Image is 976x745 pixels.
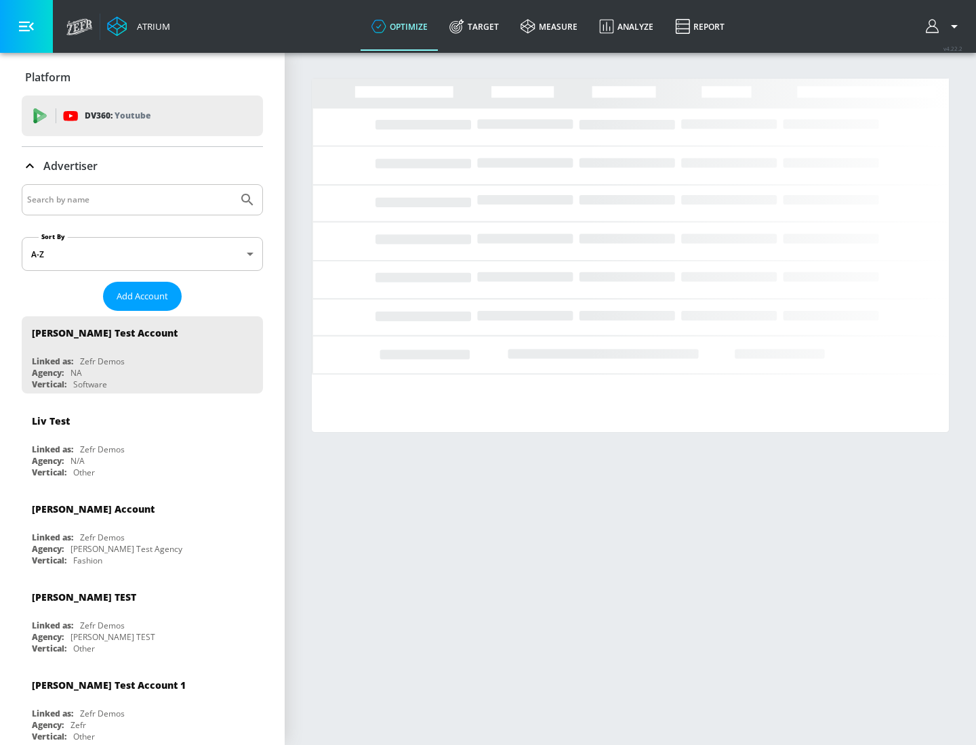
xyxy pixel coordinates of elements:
div: [PERSON_NAME] TESTLinked as:Zefr DemosAgency:[PERSON_NAME] TESTVertical:Other [22,580,263,658]
div: Fashion [73,555,102,566]
div: [PERSON_NAME] AccountLinked as:Zefr DemosAgency:[PERSON_NAME] Test AgencyVertical:Fashion [22,492,263,570]
div: [PERSON_NAME] Account [32,503,155,515]
div: Vertical: [32,643,66,654]
div: N/A [70,455,85,467]
div: Vertical: [32,555,66,566]
p: DV360: [85,108,150,123]
div: Liv Test [32,414,70,427]
div: [PERSON_NAME] Test Account 1 [32,679,186,691]
div: Agency: [32,631,64,643]
div: Linked as: [32,620,73,631]
div: Zefr Demos [80,444,125,455]
div: Linked as: [32,532,73,543]
div: Vertical: [32,731,66,742]
div: [PERSON_NAME] Test AccountLinked as:Zefr DemosAgency:NAVertical:Software [22,316,263,393]
div: Linked as: [32,444,73,455]
div: A-Z [22,237,263,271]
div: [PERSON_NAME] Test Agency [70,543,182,555]
a: measure [510,2,588,51]
a: optimize [361,2,439,51]
label: Sort By [39,232,68,241]
div: Zefr [70,719,86,731]
div: Other [73,643,95,654]
div: Agency: [32,367,64,379]
div: Zefr Demos [80,356,125,367]
div: Advertiser [22,147,263,185]
div: Software [73,379,107,390]
a: Atrium [107,16,170,37]
div: Other [73,731,95,742]
span: v 4.22.2 [943,45,962,52]
div: Agency: [32,543,64,555]
div: [PERSON_NAME] TEST [70,631,155,643]
div: Zefr Demos [80,620,125,631]
input: Search by name [27,191,232,209]
div: Vertical: [32,379,66,390]
p: Advertiser [43,158,98,173]
p: Platform [25,70,70,85]
div: Agency: [32,719,64,731]
div: Linked as: [32,356,73,367]
span: Add Account [117,289,168,304]
div: Vertical: [32,467,66,478]
div: Platform [22,58,263,96]
div: Zefr Demos [80,532,125,543]
div: DV360: Youtube [22,95,263,136]
div: Liv TestLinked as:Zefr DemosAgency:N/AVertical:Other [22,404,263,482]
div: NA [70,367,82,379]
p: Youtube [115,108,150,123]
button: Add Account [103,282,182,311]
div: [PERSON_NAME] Test Account [32,326,178,339]
div: Linked as: [32,708,73,719]
div: [PERSON_NAME] TEST [32,591,136,603]
div: Zefr Demos [80,708,125,719]
a: Report [664,2,735,51]
div: Other [73,467,95,478]
div: Agency: [32,455,64,467]
div: Atrium [131,20,170,33]
a: Target [439,2,510,51]
a: Analyze [588,2,664,51]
